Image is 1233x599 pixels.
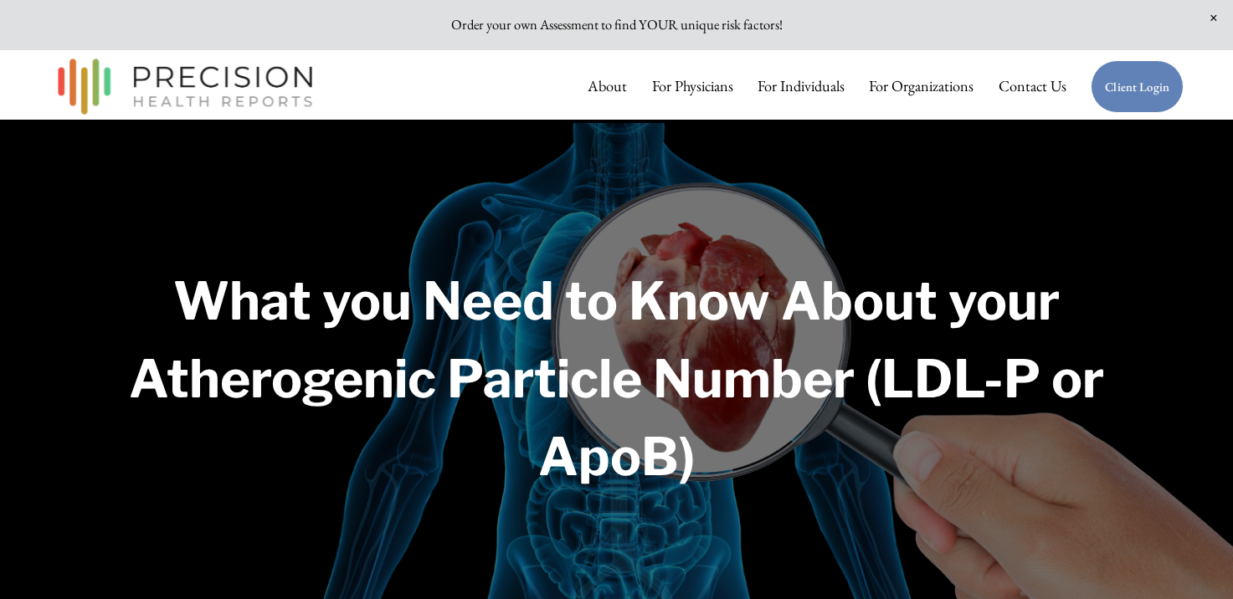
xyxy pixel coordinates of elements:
a: folder dropdown [869,69,974,103]
a: Contact Us [999,69,1066,103]
a: Client Login [1091,60,1184,113]
span: For Organizations [869,71,974,102]
a: For Physicians [652,69,733,103]
img: Precision Health Reports [49,51,321,122]
a: For Individuals [758,69,845,103]
a: About [588,69,627,103]
strong: What you Need to Know About your Atherogenic Particle Number (LDL-P or ApoB) [129,269,1115,489]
